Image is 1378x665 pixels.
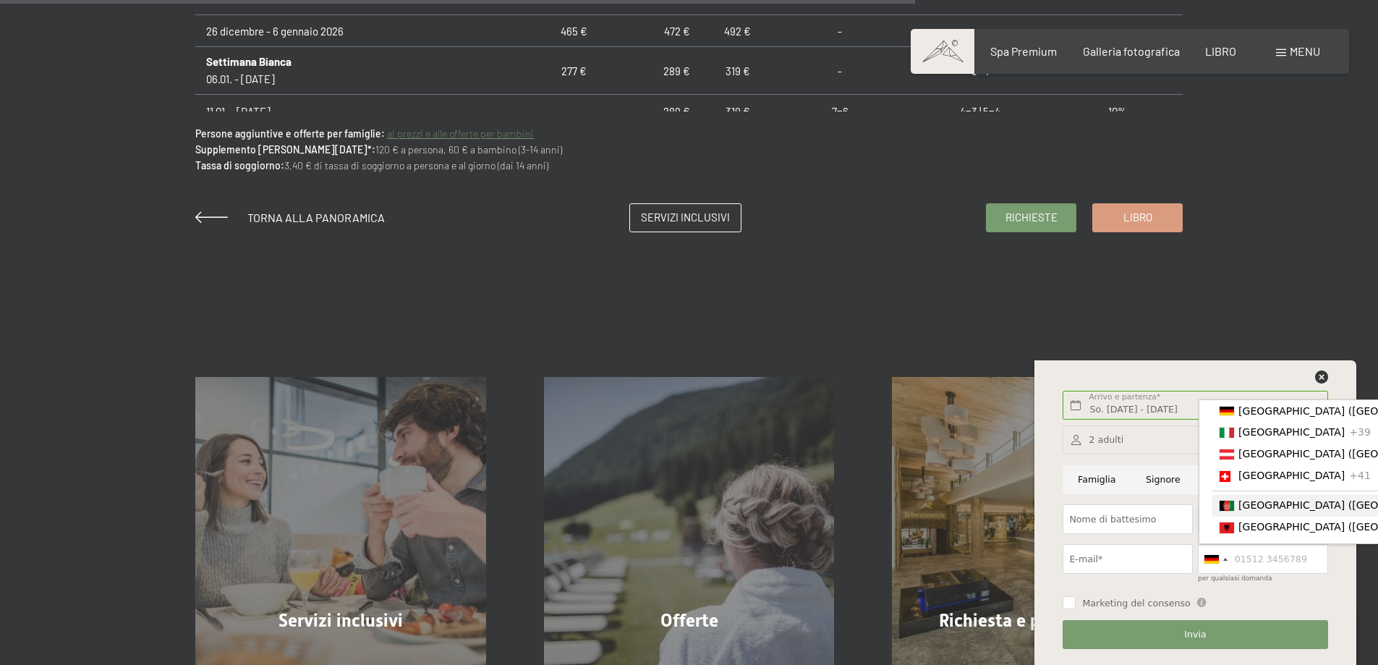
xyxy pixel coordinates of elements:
font: Servizi inclusivi [641,211,730,224]
font: - [1113,25,1118,38]
font: Settimana Bianca [206,55,292,68]
a: Torna alla panoramica [195,211,385,224]
font: - [838,64,842,77]
input: 01512 3456789 [1198,544,1328,574]
font: Marketing del consenso [1082,598,1190,609]
font: 319 € [726,104,750,117]
font: [GEOGRAPHIC_DATA] [1238,470,1345,482]
font: per qualsiasi domanda [1198,575,1272,582]
font: 11.01. - [DATE] [206,104,271,117]
font: Persone aggiuntive e offerte per famiglie: [195,127,385,140]
a: Libro [1093,204,1182,232]
font: 26 dicembre - 6 gennaio 2026 [206,25,344,38]
font: menu [1290,44,1320,58]
font: Richieste [1005,211,1058,224]
font: +39 [1349,427,1371,439]
font: Tassa di soggiorno: [195,159,284,171]
div: Germania (Germania): +49 [1199,545,1232,573]
font: 4=3 | 5=4 [960,104,1000,117]
font: Supplemento [PERSON_NAME][DATE]*: [195,143,375,156]
font: Libro [1123,211,1152,224]
a: Richieste [987,204,1076,232]
font: - [838,25,842,38]
font: 465 € [561,25,587,38]
font: 06.01. - [DATE] [206,72,275,85]
font: [GEOGRAPHIC_DATA] [1238,427,1345,439]
font: Torna alla panoramica [247,211,385,224]
font: 289 € [663,104,690,117]
font: 319 € [726,64,750,77]
a: LIBRO [1205,44,1236,58]
font: 277 € [561,64,587,77]
font: -10% [1104,104,1127,117]
font: 7=6 [832,104,849,117]
button: Invia [1063,620,1327,650]
font: 120 € a persona, 60 € a bambino (3-14 anni) [375,143,562,156]
font: - [978,25,982,38]
font: +41 [1349,470,1371,482]
font: Offerte [660,610,718,631]
font: 3,40 € di tassa di soggiorno a persona e al giorno (dai 14 anni) [284,159,548,171]
font: Richiesta e prenotazione [939,610,1136,631]
font: Servizi inclusivi [278,610,403,631]
a: Galleria fotografica [1083,44,1180,58]
a: Spa Premium [990,44,1057,58]
a: Servizi inclusivi [630,204,741,232]
a: ai prezzi e alle offerte per bambini [387,127,534,140]
font: 492 € [724,25,751,38]
font: - [572,104,577,117]
font: 289 € [663,64,690,77]
font: Invia [1184,629,1206,640]
font: 472 € [664,25,690,38]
